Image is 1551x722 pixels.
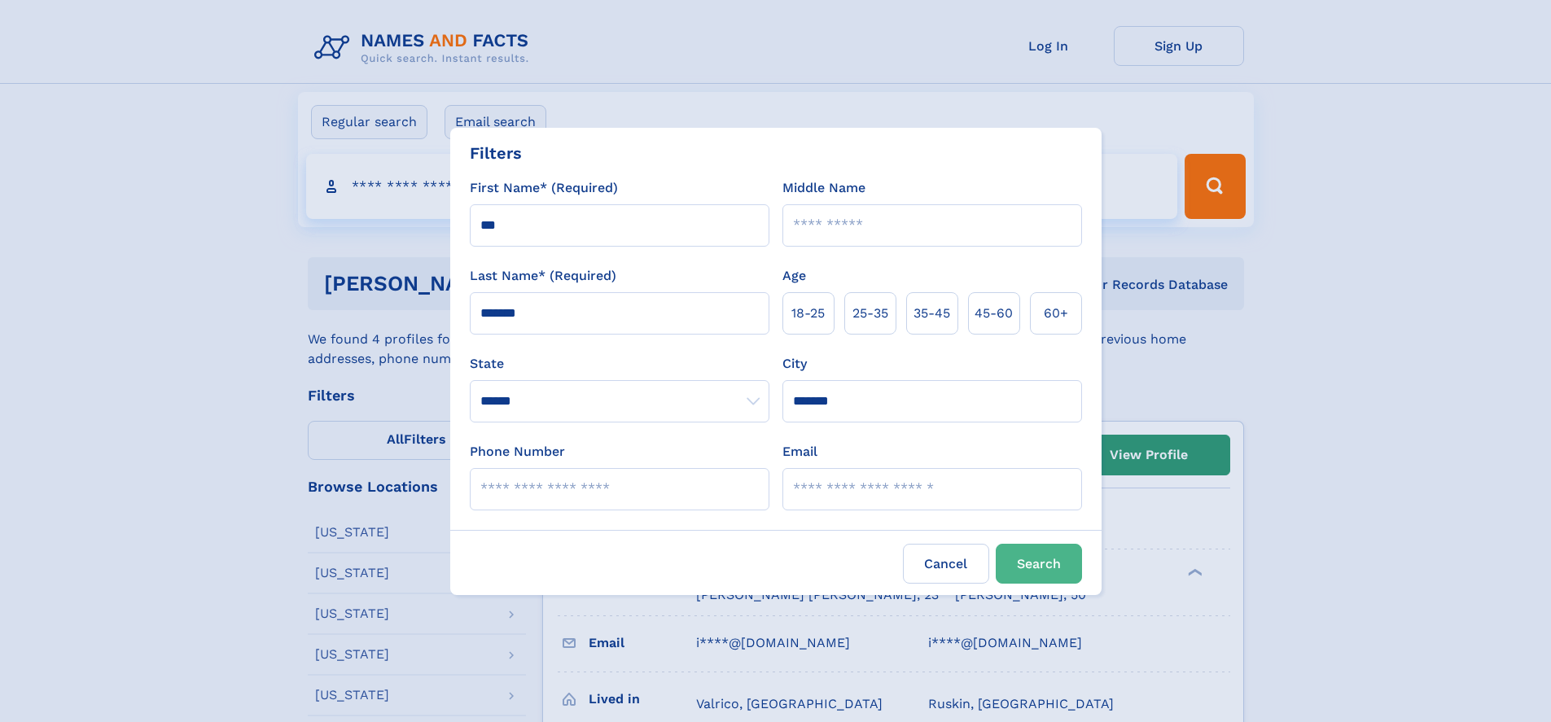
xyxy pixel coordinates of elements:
label: State [470,354,769,374]
label: Age [782,266,806,286]
label: Last Name* (Required) [470,266,616,286]
div: Filters [470,141,522,165]
span: 35‑45 [914,304,950,323]
span: 45‑60 [975,304,1013,323]
button: Search [996,544,1082,584]
label: Cancel [903,544,989,584]
span: 60+ [1044,304,1068,323]
span: 25‑35 [852,304,888,323]
label: City [782,354,807,374]
label: First Name* (Required) [470,178,618,198]
label: Email [782,442,817,462]
label: Middle Name [782,178,865,198]
span: 18‑25 [791,304,825,323]
label: Phone Number [470,442,565,462]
